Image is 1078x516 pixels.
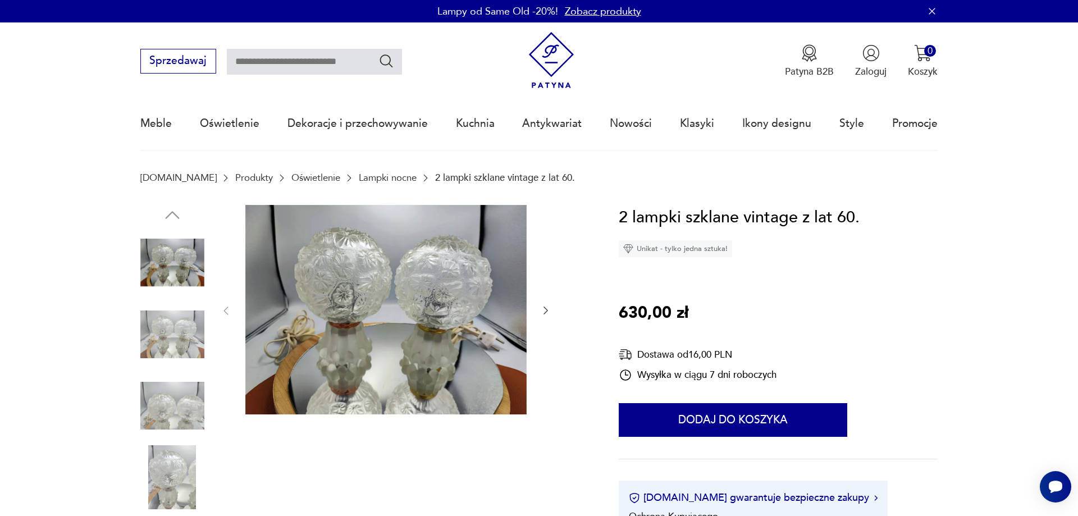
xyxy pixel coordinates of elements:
button: Szukaj [378,53,395,69]
a: Kuchnia [456,98,495,149]
img: Ikona koszyka [914,44,931,62]
a: Ikona medaluPatyna B2B [785,44,834,78]
img: Patyna - sklep z meblami i dekoracjami vintage [523,32,580,89]
img: Ikona medalu [801,44,818,62]
p: 2 lampki szklane vintage z lat 60. [435,172,575,183]
iframe: Smartsupp widget button [1040,471,1071,503]
a: Nowości [610,98,652,149]
button: Dodaj do koszyka [619,403,847,437]
a: Ikony designu [742,98,811,149]
a: Meble [140,98,172,149]
button: [DOMAIN_NAME] gwarantuje bezpieczne zakupy [629,491,878,505]
a: [DOMAIN_NAME] [140,172,217,183]
a: Lampki nocne [359,172,417,183]
h1: 2 lampki szklane vintage z lat 60. [619,205,860,231]
img: Ikona diamentu [623,244,633,254]
img: Ikona strzałki w prawo [874,495,878,501]
img: Zdjęcie produktu 2 lampki szklane vintage z lat 60. [140,374,204,438]
div: 0 [924,45,936,57]
p: 630,00 zł [619,300,688,326]
p: Lampy od Same Old -20%! [437,4,558,19]
p: Koszyk [908,65,938,78]
a: Klasyki [680,98,714,149]
img: Zdjęcie produktu 2 lampki szklane vintage z lat 60. [140,302,204,366]
p: Zaloguj [855,65,887,78]
div: Wysyłka w ciągu 7 dni roboczych [619,368,776,382]
img: Zdjęcie produktu 2 lampki szklane vintage z lat 60. [140,231,204,295]
div: Unikat - tylko jedna sztuka! [619,240,732,257]
img: Zdjęcie produktu 2 lampki szklane vintage z lat 60. [140,445,204,509]
button: 0Koszyk [908,44,938,78]
a: Dekoracje i przechowywanie [287,98,428,149]
img: Ikonka użytkownika [862,44,880,62]
a: Oświetlenie [200,98,259,149]
img: Zdjęcie produktu 2 lampki szklane vintage z lat 60. [245,205,527,415]
a: Sprzedawaj [140,57,216,66]
a: Antykwariat [522,98,582,149]
a: Zobacz produkty [565,4,641,19]
a: Promocje [892,98,938,149]
img: Ikona certyfikatu [629,492,640,504]
a: Oświetlenie [291,172,340,183]
button: Patyna B2B [785,44,834,78]
img: Ikona dostawy [619,348,632,362]
button: Sprzedawaj [140,49,216,74]
a: Produkty [235,172,273,183]
div: Dostawa od 16,00 PLN [619,348,776,362]
a: Style [839,98,864,149]
button: Zaloguj [855,44,887,78]
p: Patyna B2B [785,65,834,78]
